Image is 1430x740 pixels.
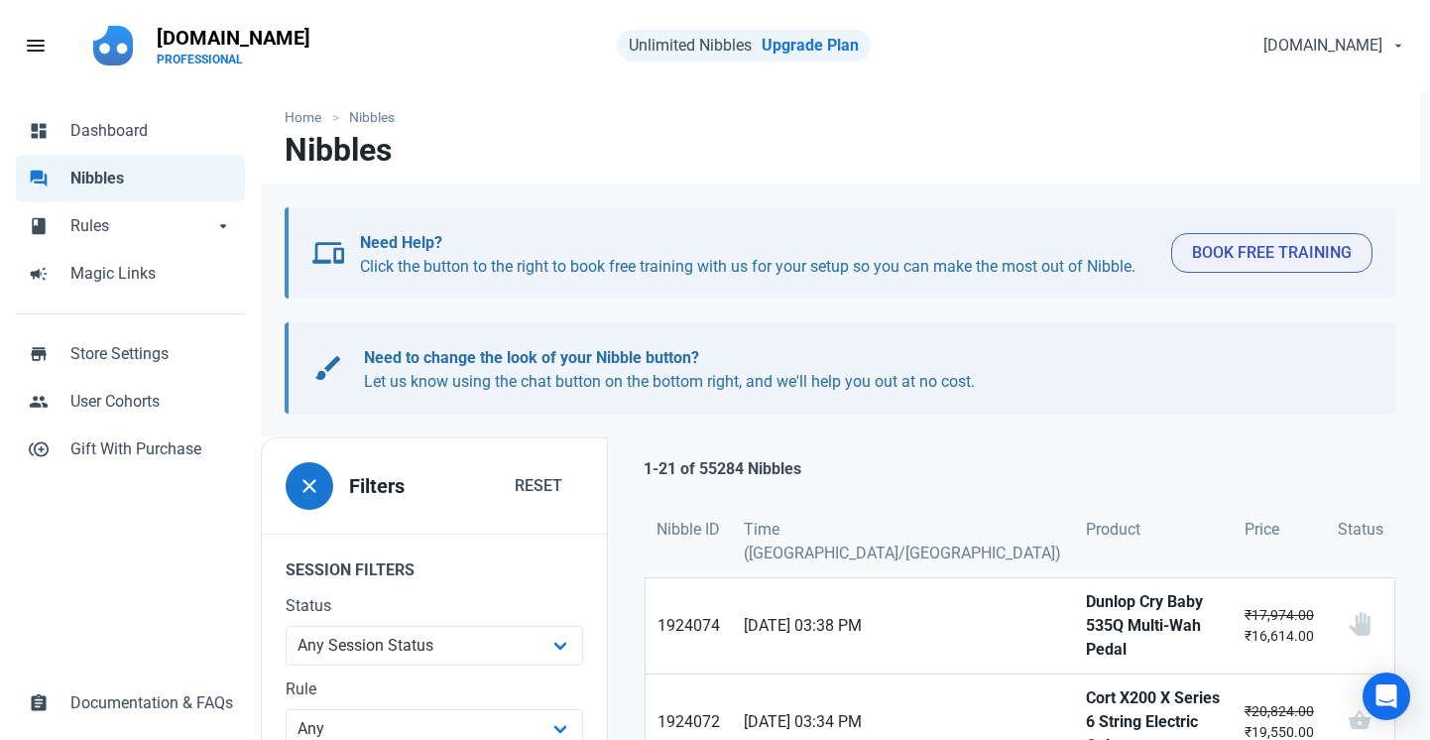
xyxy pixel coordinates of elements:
[286,594,583,618] label: Status
[70,119,233,143] span: Dashboard
[646,578,732,674] a: 1924074
[762,36,859,55] a: Upgrade Plan
[29,691,49,711] span: assignment
[1348,612,1371,636] img: status_user_offer_unavailable.svg
[70,691,233,715] span: Documentation & FAQs
[70,342,233,366] span: Store Settings
[1171,233,1372,273] button: Book Free Training
[16,202,245,250] a: bookRulesarrow_drop_down
[16,250,245,298] a: campaignMagic Links
[1338,518,1383,542] span: Status
[157,52,310,67] p: PROFESSIONAL
[262,534,607,594] legend: Session Filters
[1263,34,1382,58] span: [DOMAIN_NAME]
[744,614,1062,638] span: [DATE] 03:38 PM
[286,462,333,510] button: close
[16,330,245,378] a: storeStore Settings
[261,91,1420,132] nav: breadcrumbs
[16,679,245,727] a: assignmentDocumentation & FAQs
[1086,518,1140,542] span: Product
[1074,578,1233,674] a: Dunlop Cry Baby 535Q Multi-Wah Pedal
[1245,703,1314,719] s: ₹20,824.00
[364,348,699,367] b: Need to change the look of your Nibble button?
[1245,518,1279,542] span: Price
[494,466,583,506] button: Reset
[29,167,49,186] span: forum
[29,214,49,234] span: book
[744,518,1062,565] span: Time ([GEOGRAPHIC_DATA]/[GEOGRAPHIC_DATA])
[70,262,233,286] span: Magic Links
[286,678,583,701] label: Rule
[29,390,49,410] span: people
[70,214,213,238] span: Rules
[732,578,1074,674] a: [DATE] 03:38 PM
[16,155,245,202] a: forumNibbles
[1363,673,1410,720] div: Open Intercom Messenger
[1245,607,1314,623] s: ₹17,974.00
[145,16,322,75] a: [DOMAIN_NAME]PROFESSIONAL
[312,237,344,269] span: devices
[1348,708,1371,732] span: shopping_basket
[16,378,245,426] a: peopleUser Cohorts
[312,352,344,384] span: brush
[285,132,392,168] h1: Nibbles
[70,390,233,414] span: User Cohorts
[349,475,405,498] h3: Filters
[16,107,245,155] a: dashboardDashboard
[1245,605,1314,647] small: ₹16,614.00
[1247,26,1418,65] button: [DOMAIN_NAME]
[70,167,233,190] span: Nibbles
[29,119,49,139] span: dashboard
[298,474,321,498] span: close
[70,437,233,461] span: Gift With Purchase
[29,342,49,362] span: store
[29,262,49,282] span: campaign
[360,233,442,252] b: Need Help?
[360,231,1154,279] p: Click the button to the right to book free training with us for your setup so you can make the mo...
[515,474,562,498] span: Reset
[1192,241,1352,265] span: Book Free Training
[24,34,48,58] span: menu
[744,710,1062,734] span: [DATE] 03:34 PM
[157,24,310,52] p: [DOMAIN_NAME]
[29,437,49,457] span: control_point_duplicate
[364,346,1353,394] p: Let us know using the chat button on the bottom right, and we'll help you out at no cost.
[16,426,245,473] a: control_point_duplicateGift With Purchase
[213,214,233,234] span: arrow_drop_down
[1086,590,1221,662] strong: Dunlop Cry Baby 535Q Multi-Wah Pedal
[1233,578,1326,674] a: ₹17,974.00₹16,614.00
[656,518,720,542] span: Nibble ID
[285,107,331,128] a: Home
[629,36,752,55] span: Unlimited Nibbles
[644,457,801,481] p: 1-21 of 55284 Nibbles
